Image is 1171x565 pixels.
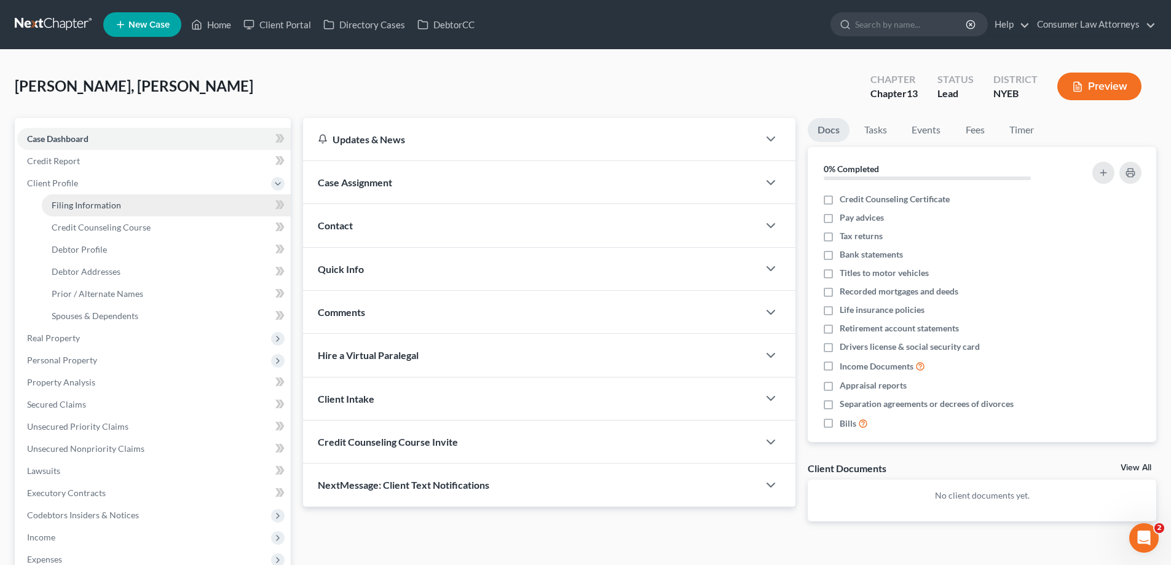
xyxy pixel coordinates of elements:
a: Directory Cases [317,14,411,36]
iframe: Intercom live chat [1129,523,1159,553]
span: Expenses [27,554,62,564]
a: Property Analysis [17,371,291,393]
span: Tax returns [840,230,883,242]
a: Docs [808,118,850,142]
span: New Case [128,20,170,30]
a: Home [185,14,237,36]
p: No client documents yet. [818,489,1146,502]
span: Secured Claims [27,399,86,409]
span: Prior / Alternate Names [52,288,143,299]
span: Pay advices [840,211,884,224]
span: Hire a Virtual Paralegal [318,349,419,361]
div: Updates & News [318,133,744,146]
span: Unsecured Priority Claims [27,421,128,432]
a: Debtor Profile [42,239,291,261]
a: Debtor Addresses [42,261,291,283]
a: Consumer Law Attorneys [1031,14,1156,36]
span: Contact [318,219,353,231]
div: District [993,73,1038,87]
div: Lead [937,87,974,101]
span: Credit Report [27,156,80,166]
span: Filing Information [52,200,121,210]
a: Executory Contracts [17,482,291,504]
a: Help [988,14,1030,36]
span: Executory Contracts [27,488,106,498]
span: Credit Counseling Certificate [840,193,950,205]
span: Debtor Addresses [52,266,120,277]
button: Preview [1057,73,1141,100]
span: Unsecured Nonpriority Claims [27,443,144,454]
a: Timer [999,118,1044,142]
span: Recorded mortgages and deeds [840,285,958,298]
span: Spouses & Dependents [52,310,138,321]
span: 2 [1154,523,1164,533]
span: Separation agreements or decrees of divorces [840,398,1014,410]
a: Secured Claims [17,393,291,416]
span: Credit Counseling Course Invite [318,436,458,448]
a: Events [902,118,950,142]
span: Property Analysis [27,377,95,387]
strong: 0% Completed [824,164,879,174]
span: Personal Property [27,355,97,365]
span: [PERSON_NAME], [PERSON_NAME] [15,77,253,95]
span: 13 [907,87,918,99]
span: Case Assignment [318,176,392,188]
span: Lawsuits [27,465,60,476]
a: Prior / Alternate Names [42,283,291,305]
span: Codebtors Insiders & Notices [27,510,139,520]
span: Credit Counseling Course [52,222,151,232]
div: NYEB [993,87,1038,101]
a: Unsecured Priority Claims [17,416,291,438]
span: Case Dashboard [27,133,89,144]
span: Drivers license & social security card [840,341,980,353]
a: Spouses & Dependents [42,305,291,327]
span: Comments [318,306,365,318]
a: Client Portal [237,14,317,36]
span: Income Documents [840,360,913,373]
span: Client Profile [27,178,78,188]
a: View All [1121,464,1151,472]
span: Life insurance policies [840,304,925,316]
a: DebtorCC [411,14,481,36]
a: Filing Information [42,194,291,216]
span: Client Intake [318,393,374,405]
span: Debtor Profile [52,244,107,255]
div: Chapter [870,87,918,101]
span: Titles to motor vehicles [840,267,929,279]
span: Bills [840,417,856,430]
span: Bank statements [840,248,903,261]
span: Income [27,532,55,542]
a: Lawsuits [17,460,291,482]
span: Quick Info [318,263,364,275]
a: Fees [955,118,995,142]
span: Appraisal reports [840,379,907,392]
span: Retirement account statements [840,322,959,334]
span: Real Property [27,333,80,343]
a: Tasks [854,118,897,142]
input: Search by name... [855,13,968,36]
a: Credit Counseling Course [42,216,291,239]
a: Unsecured Nonpriority Claims [17,438,291,460]
div: Chapter [870,73,918,87]
a: Credit Report [17,150,291,172]
div: Status [937,73,974,87]
a: Case Dashboard [17,128,291,150]
div: Client Documents [808,462,886,475]
span: NextMessage: Client Text Notifications [318,479,489,491]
